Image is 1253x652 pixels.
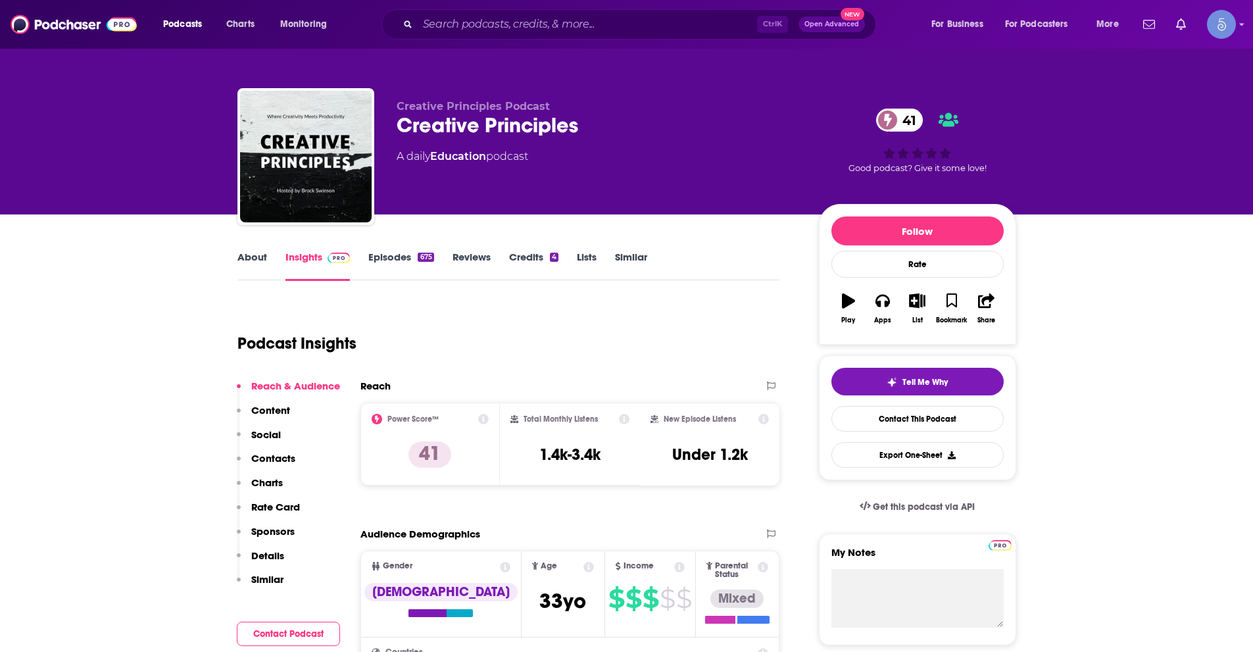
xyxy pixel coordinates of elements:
span: $ [660,588,675,609]
button: Export One-Sheet [831,442,1004,468]
div: Apps [874,316,891,324]
p: Details [251,549,284,562]
h3: 1.4k-3.4k [539,445,601,464]
button: Follow [831,216,1004,245]
a: Contact This Podcast [831,406,1004,432]
span: Income [624,562,654,570]
div: Rate [831,251,1004,278]
p: Similar [251,573,283,586]
span: Podcasts [163,15,202,34]
h1: Podcast Insights [237,334,356,353]
span: $ [608,588,624,609]
span: Gender [383,562,412,570]
p: Contacts [251,452,295,464]
div: Mixed [710,589,764,608]
h2: Reach [360,380,391,392]
a: Similar [615,251,647,281]
span: Age [541,562,557,570]
div: Search podcasts, credits, & more... [394,9,889,39]
h2: Audience Demographics [360,528,480,540]
span: Monitoring [280,15,327,34]
label: My Notes [831,546,1004,569]
a: Education [430,150,486,163]
a: About [237,251,267,281]
div: Play [841,316,855,324]
span: Parental Status [715,562,756,579]
span: For Business [931,15,983,34]
span: Charts [226,15,255,34]
span: Creative Principles Podcast [397,100,550,113]
button: Rate Card [237,501,300,525]
button: Charts [237,476,283,501]
p: Charts [251,476,283,489]
button: Social [237,428,281,453]
img: Podchaser - Follow, Share and Rate Podcasts [11,12,137,37]
span: Good podcast? Give it some love! [848,163,987,173]
img: Podchaser Pro [328,253,351,263]
img: tell me why sparkle [887,377,897,388]
span: New [841,8,864,20]
p: Content [251,404,290,416]
button: Open AdvancedNew [798,16,865,32]
button: open menu [922,14,1000,35]
button: Reach & Audience [237,380,340,404]
span: Tell Me Why [902,377,948,388]
a: 41 [876,109,923,132]
button: open menu [154,14,219,35]
a: Show notifications dropdown [1138,13,1160,36]
a: Episodes675 [368,251,433,281]
p: Sponsors [251,525,295,538]
button: Apps [866,285,900,332]
a: Get this podcast via API [849,491,986,523]
a: InsightsPodchaser Pro [285,251,351,281]
button: Details [237,549,284,574]
div: 4 [550,253,558,262]
div: List [912,316,923,324]
p: Reach & Audience [251,380,340,392]
button: Sponsors [237,525,295,549]
button: open menu [996,14,1087,35]
div: 41Good podcast? Give it some love! [819,100,1016,182]
p: 41 [408,441,451,468]
img: Creative Principles [240,91,372,222]
button: open menu [1087,14,1135,35]
input: Search podcasts, credits, & more... [418,14,757,35]
p: Rate Card [251,501,300,513]
a: Show notifications dropdown [1171,13,1191,36]
span: More [1096,15,1119,34]
span: Ctrl K [757,16,788,33]
div: Bookmark [936,316,967,324]
a: Reviews [453,251,491,281]
div: [DEMOGRAPHIC_DATA] [364,583,518,601]
button: List [900,285,934,332]
a: Lists [577,251,597,281]
button: Contacts [237,452,295,476]
span: $ [626,588,641,609]
p: Social [251,428,281,441]
a: Pro website [989,538,1012,551]
h2: Power Score™ [387,414,439,424]
span: 41 [889,109,923,132]
h2: Total Monthly Listens [524,414,598,424]
a: Credits4 [509,251,558,281]
div: Share [977,316,995,324]
a: Charts [218,14,262,35]
img: User Profile [1207,10,1236,39]
span: Open Advanced [804,21,859,28]
button: Share [969,285,1003,332]
button: Content [237,404,290,428]
span: $ [643,588,658,609]
button: Contact Podcast [237,622,340,646]
img: Podchaser Pro [989,540,1012,551]
div: A daily podcast [397,149,528,164]
span: Get this podcast via API [873,501,975,513]
div: 675 [418,253,433,262]
button: Similar [237,573,283,597]
h2: New Episode Listens [664,414,736,424]
button: open menu [271,14,344,35]
h3: Under 1.2k [672,445,748,464]
button: Bookmark [935,285,969,332]
button: Play [831,285,866,332]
